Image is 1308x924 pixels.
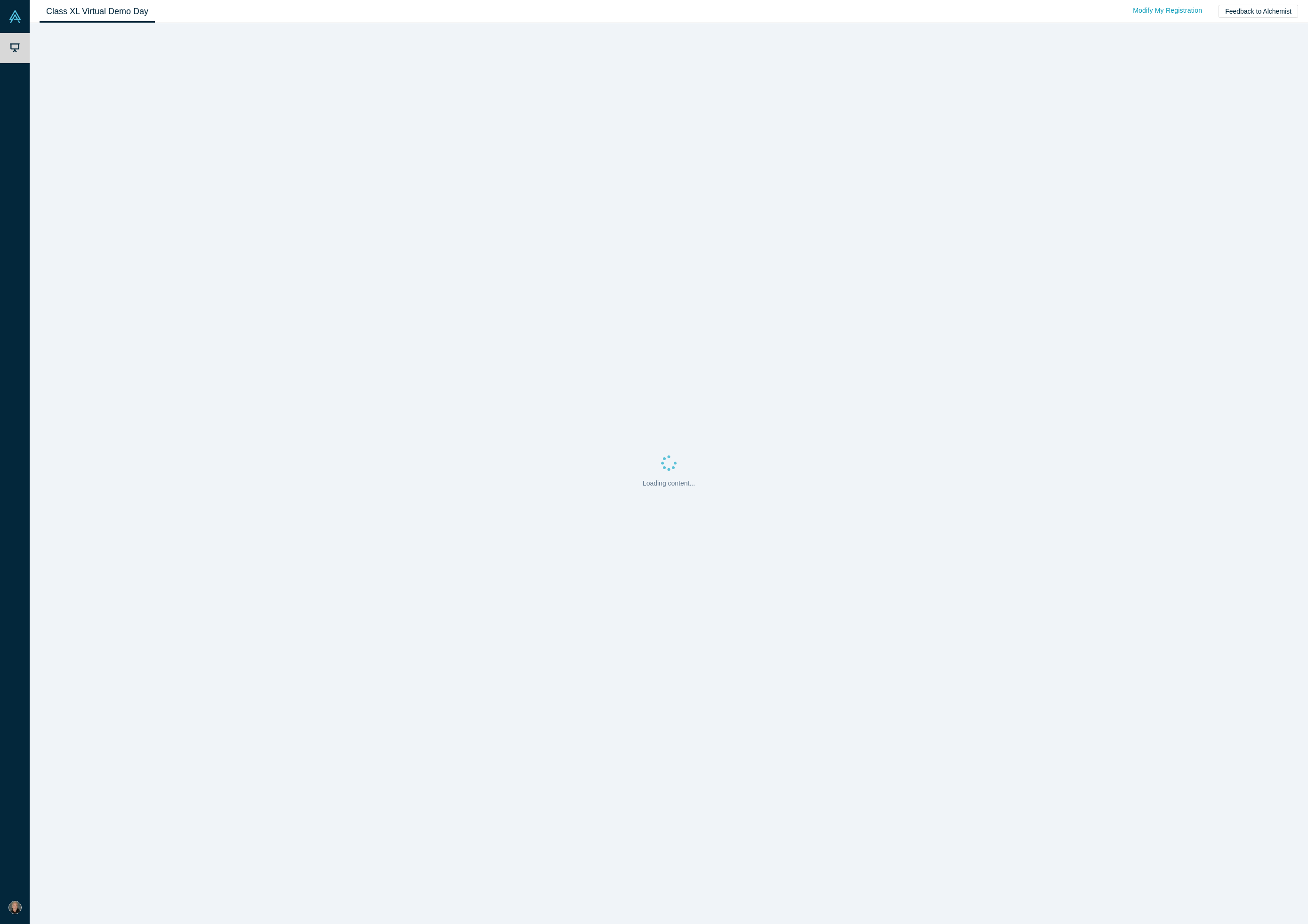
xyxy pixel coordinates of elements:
img: Bob Stefanski's Account [8,901,22,914]
p: Loading content... [643,478,695,488]
a: Class XL Virtual Demo Day [40,0,155,23]
button: Feedback to Alchemist [1219,5,1298,18]
img: Alchemist Vault Logo [8,10,22,23]
a: Modify My Registration [1123,2,1212,19]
